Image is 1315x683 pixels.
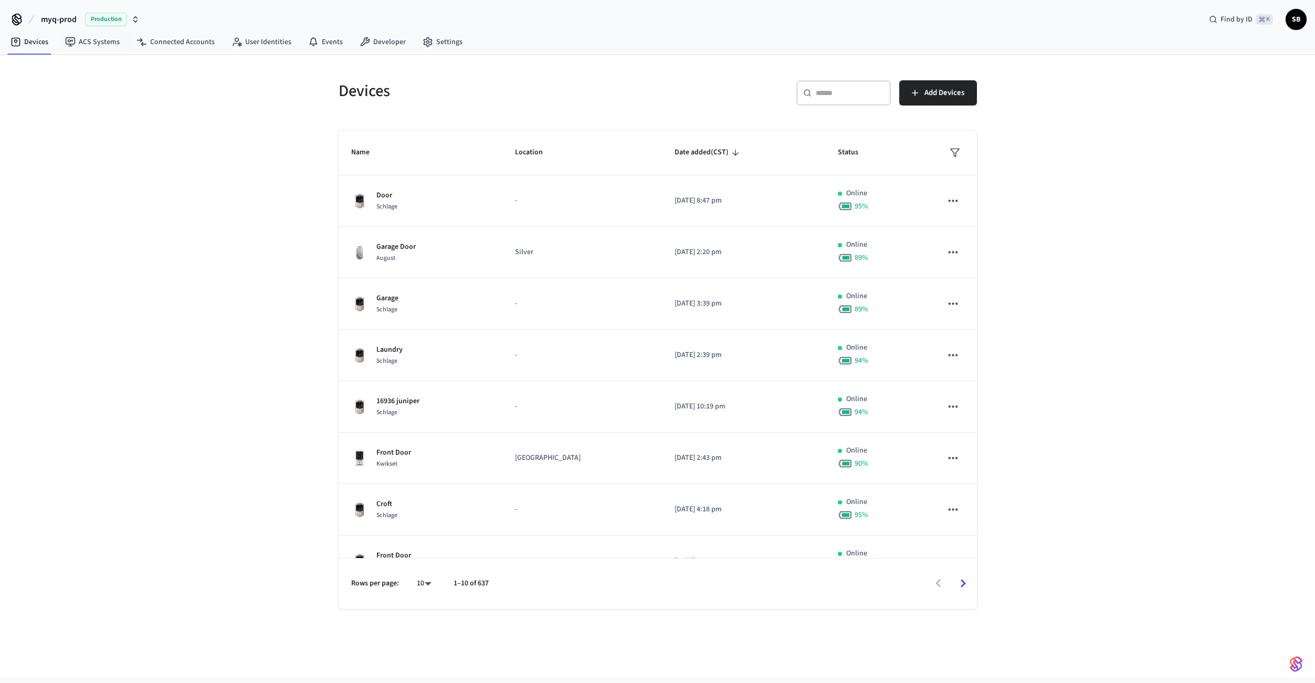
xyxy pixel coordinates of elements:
[675,350,813,361] p: [DATE] 2:39 pm
[855,407,868,417] span: 94 %
[675,247,813,258] p: [DATE] 2:20 pm
[675,504,813,515] p: [DATE] 4:18 pm
[855,253,868,263] span: 89 %
[351,398,368,415] img: Schlage Sense Smart Deadbolt with Camelot Trim, Front
[675,195,813,206] p: [DATE] 8:47 pm
[1286,9,1307,30] button: SB
[414,33,471,51] a: Settings
[515,298,649,309] p: -
[675,555,813,566] p: [DATE] 11:29 am
[41,13,77,26] span: myq-prod
[351,193,368,209] img: Schlage Sense Smart Deadbolt with Camelot Trim, Front
[855,458,868,469] span: 90 %
[376,241,416,253] p: Garage Door
[515,144,556,161] span: Location
[376,459,397,468] span: Kwikset
[846,394,867,405] p: Online
[376,408,397,417] span: Schlage
[515,350,649,361] p: -
[515,555,649,566] p: -
[846,342,867,353] p: Online
[376,511,397,520] span: Schlage
[838,144,872,161] span: Status
[924,86,964,100] span: Add Devices
[376,499,397,510] p: Croft
[376,254,395,262] span: August
[675,453,813,464] p: [DATE] 2:43 pm
[376,550,411,561] p: Front Door
[351,296,368,312] img: Schlage Sense Smart Deadbolt with Camelot Trim, Front
[846,548,867,559] p: Online
[515,504,649,515] p: -
[412,576,437,591] div: 10
[57,33,128,51] a: ACS Systems
[1290,656,1302,673] img: SeamLogoGradient.69752ec5.svg
[675,298,813,309] p: [DATE] 3:39 pm
[376,202,397,211] span: Schlage
[855,201,868,212] span: 95 %
[300,33,351,51] a: Events
[376,305,397,314] span: Schlage
[855,510,868,520] span: 95 %
[351,244,368,261] img: August Wifi Smart Lock 3rd Gen, Silver, Front
[855,355,868,366] span: 94 %
[846,188,867,199] p: Online
[376,396,419,407] p: 16936 juniper
[846,291,867,302] p: Online
[351,347,368,364] img: Schlage Sense Smart Deadbolt with Camelot Trim, Front
[376,190,397,201] p: Door
[515,453,649,464] p: [GEOGRAPHIC_DATA]
[339,80,651,102] h5: Devices
[128,33,223,51] a: Connected Accounts
[855,304,868,314] span: 89 %
[675,401,813,412] p: [DATE] 10:19 pm
[376,344,403,355] p: Laundry
[223,33,300,51] a: User Identities
[351,578,399,589] p: Rows per page:
[351,553,368,570] img: Schlage Sense Smart Deadbolt with Camelot Trim, Front
[351,501,368,518] img: Schlage Sense Smart Deadbolt with Camelot Trim, Front
[1221,14,1253,25] span: Find by ID
[376,293,398,304] p: Garage
[515,247,649,258] p: Silver
[846,445,867,456] p: Online
[899,80,977,106] button: Add Devices
[376,356,397,365] span: Schlage
[2,33,57,51] a: Devices
[675,144,742,161] span: Date added(CST)
[351,450,368,467] img: Kwikset Halo Touchscreen Wifi Enabled Smart Lock, Polished Chrome, Front
[351,144,383,161] span: Name
[454,578,489,589] p: 1–10 of 637
[376,447,411,458] p: Front Door
[351,33,414,51] a: Developer
[846,497,867,508] p: Online
[515,195,649,206] p: -
[1287,10,1306,29] span: SB
[846,239,867,250] p: Online
[85,13,127,26] span: Production
[1256,14,1273,25] span: ⌘ K
[951,571,975,596] button: Go to next page
[1201,10,1281,29] div: Find by ID⌘ K
[515,401,649,412] p: -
